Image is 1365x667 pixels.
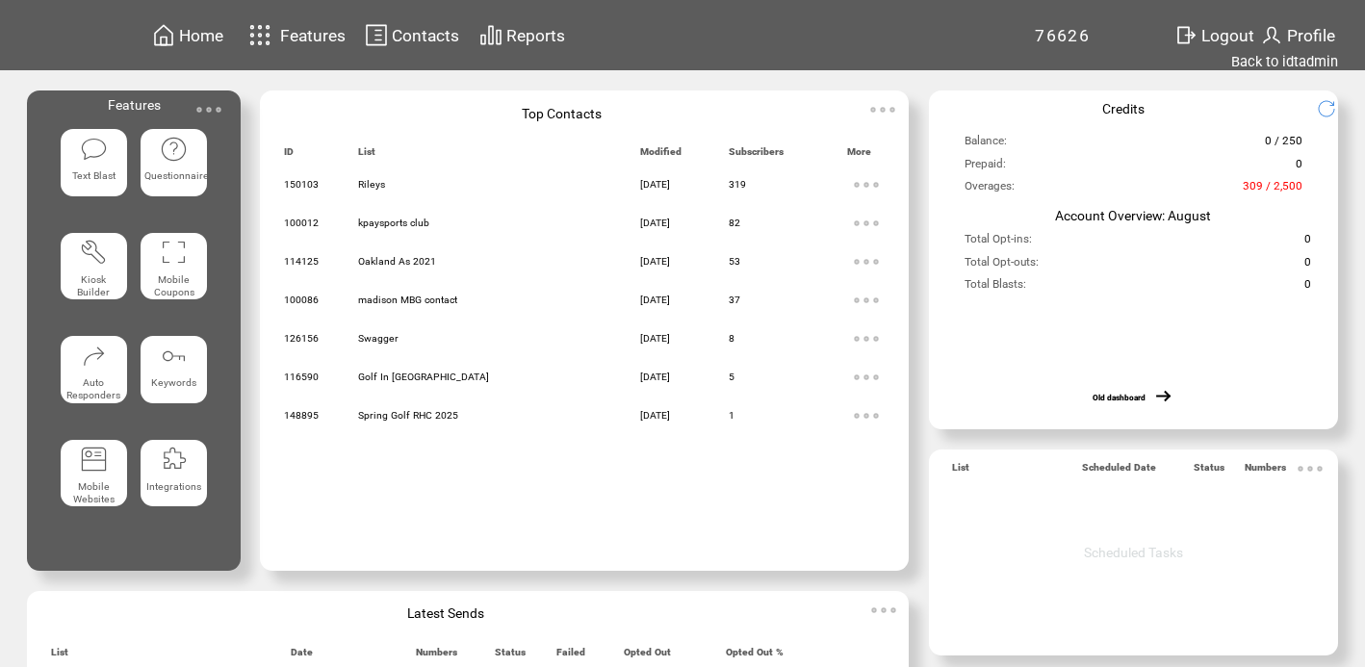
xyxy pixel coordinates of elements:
[284,178,319,191] span: 150103
[1296,157,1302,178] span: 0
[965,179,1015,200] span: Overages:
[640,178,670,191] span: [DATE]
[358,371,489,383] span: Golf In [GEOGRAPHIC_DATA]
[392,26,459,45] span: Contacts
[80,239,107,266] img: tool%201.svg
[80,343,107,370] img: auto-responders.svg
[1265,134,1302,155] span: 0 / 250
[358,255,436,268] span: Oakland As 2021
[284,371,319,383] span: 116590
[1291,449,1329,488] img: ellypsis.svg
[495,646,526,666] span: Status
[358,178,385,191] span: Rileys
[61,129,127,219] a: Text Blast
[144,169,209,182] span: Questionnaire
[149,20,226,50] a: Home
[965,277,1026,298] span: Total Blasts:
[291,646,313,666] span: Date
[729,371,734,383] span: 5
[362,20,462,50] a: Contacts
[640,371,670,383] span: [DATE]
[241,16,349,54] a: Features
[729,332,734,345] span: 8
[141,129,207,219] a: Questionnaire
[284,255,319,268] span: 114125
[72,169,116,182] span: Text Blast
[726,646,784,666] span: Opted Out %
[1172,20,1257,50] a: Logout
[847,358,886,397] img: ellypsis.svg
[476,20,568,50] a: Reports
[108,97,161,113] span: Features
[479,23,502,47] img: chart.svg
[729,178,746,191] span: 319
[1245,461,1286,481] span: Numbers
[864,591,903,629] img: ellypsis.svg
[847,166,886,204] img: ellypsis.svg
[146,480,201,493] span: Integrations
[141,233,207,323] a: Mobile Coupons
[1231,53,1338,70] a: Back to idtadmin
[847,145,871,166] span: More
[847,281,886,320] img: ellypsis.svg
[284,332,319,345] span: 126156
[640,409,670,422] span: [DATE]
[522,106,602,121] span: Top Contacts
[80,136,107,163] img: text-blast.svg
[847,243,886,281] img: ellypsis.svg
[1317,99,1350,118] img: refresh.png
[407,605,484,621] span: Latest Sends
[61,440,127,530] a: Mobile Websites
[284,217,319,229] span: 100012
[154,273,194,298] span: Mobile Coupons
[51,646,68,666] span: List
[640,294,670,306] span: [DATE]
[77,273,110,298] span: Kiosk Builder
[244,19,277,51] img: features.svg
[152,23,175,47] img: home.svg
[640,332,670,345] span: [DATE]
[160,239,187,266] img: coupons.svg
[1102,101,1145,116] span: Credits
[729,217,740,229] span: 82
[160,136,187,163] img: questionnaire.svg
[284,294,319,306] span: 100086
[1084,545,1183,560] span: Scheduled Tasks
[506,26,565,45] span: Reports
[1260,23,1283,47] img: profile.svg
[1304,232,1311,253] span: 0
[1201,26,1254,45] span: Logout
[61,336,127,426] a: Auto Responders
[863,90,902,129] img: ellypsis.svg
[358,217,429,229] span: kpaysports club
[952,461,969,481] span: List
[847,320,886,358] img: ellypsis.svg
[61,233,127,323] a: Kiosk Builder
[847,397,886,435] img: ellypsis.svg
[151,376,196,389] span: Keywords
[141,336,207,426] a: Keywords
[640,145,682,166] span: Modified
[729,145,784,166] span: Subscribers
[1174,23,1198,47] img: exit.svg
[965,134,1007,155] span: Balance:
[1243,179,1302,200] span: 309 / 2,500
[280,26,346,45] span: Features
[284,145,294,166] span: ID
[965,232,1032,253] span: Total Opt-ins:
[358,332,399,345] span: Swagger
[1287,26,1335,45] span: Profile
[284,409,319,422] span: 148895
[160,446,187,473] img: integrations.svg
[358,294,457,306] span: madison MBG contact
[1082,461,1156,481] span: Scheduled Date
[1093,393,1146,402] a: Old dashboard
[416,646,457,666] span: Numbers
[358,145,375,166] span: List
[624,646,671,666] span: Opted Out
[729,255,740,268] span: 53
[965,255,1039,276] span: Total Opt-outs:
[179,26,223,45] span: Home
[190,90,228,129] img: ellypsis.svg
[80,446,107,473] img: mobile-websites.svg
